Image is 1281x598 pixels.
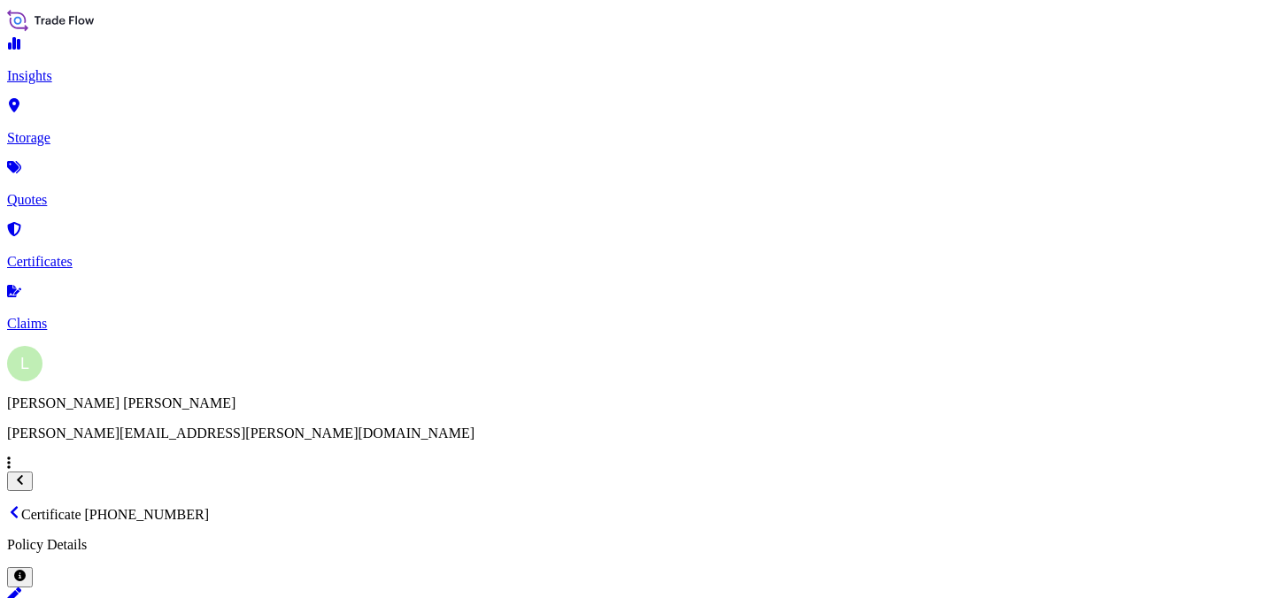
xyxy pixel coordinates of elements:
p: Certificates [7,254,1274,270]
p: Insights [7,68,1274,84]
p: Claims [7,316,1274,332]
p: Quotes [7,192,1274,208]
a: Claims [7,286,1274,332]
p: Policy Details [7,537,1274,553]
span: L [20,355,29,372]
a: Quotes [7,162,1274,208]
a: Certificates [7,224,1274,270]
p: Certificate [PHONE_NUMBER] [7,505,1274,523]
a: Insights [7,38,1274,84]
a: Storage [7,100,1274,146]
p: Storage [7,130,1274,146]
p: [PERSON_NAME][EMAIL_ADDRESS][PERSON_NAME][DOMAIN_NAME] [7,425,1274,441]
p: [PERSON_NAME] [PERSON_NAME] [7,395,1274,411]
